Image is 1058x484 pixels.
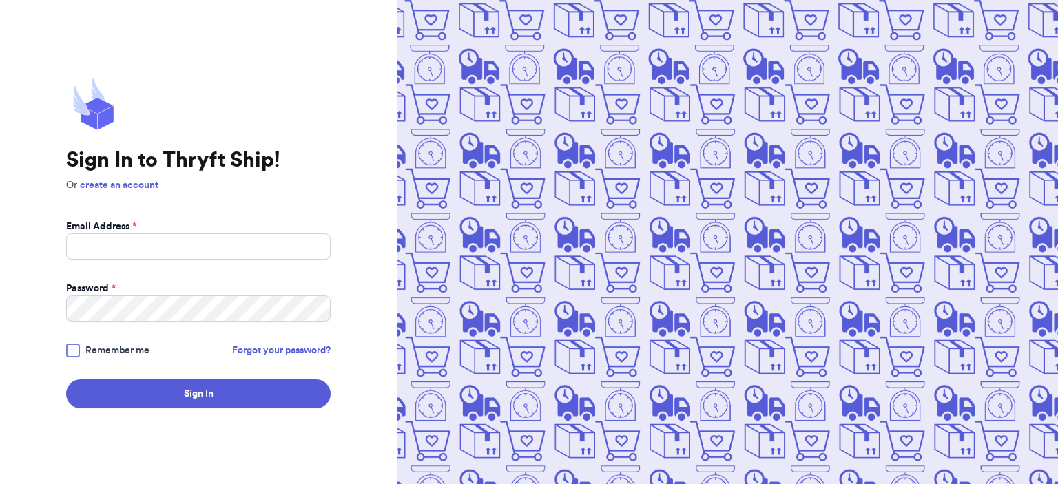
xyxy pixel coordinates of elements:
[66,379,331,408] button: Sign In
[66,282,116,295] label: Password
[85,344,149,357] span: Remember me
[66,178,331,192] p: Or
[232,344,331,357] a: Forgot your password?
[80,180,158,190] a: create an account
[66,148,331,173] h1: Sign In to Thryft Ship!
[66,220,136,233] label: Email Address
